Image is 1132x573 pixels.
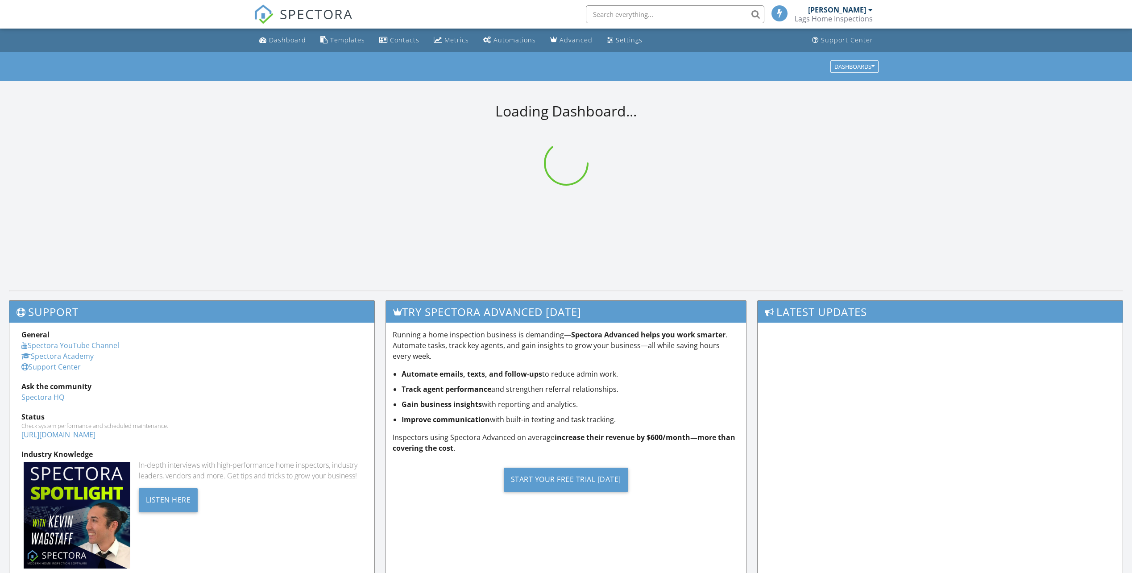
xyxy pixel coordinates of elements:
[571,330,726,340] strong: Spectora Advanced helps you work smarter
[393,432,735,453] strong: increase their revenue by $600/month—more than covering the cost
[834,63,875,70] div: Dashboards
[317,32,369,49] a: Templates
[393,432,739,453] p: Inspectors using Spectora Advanced on average .
[809,32,877,49] a: Support Center
[758,301,1123,323] h3: Latest Updates
[21,449,362,460] div: Industry Knowledge
[504,468,628,492] div: Start Your Free Trial [DATE]
[21,362,81,372] a: Support Center
[9,301,374,323] h3: Support
[390,36,419,44] div: Contacts
[269,36,306,44] div: Dashboard
[330,36,365,44] div: Templates
[402,384,491,394] strong: Track agent performance
[795,14,873,23] div: Lags Home Inspections
[21,351,94,361] a: Spectora Academy
[616,36,643,44] div: Settings
[21,411,362,422] div: Status
[547,32,596,49] a: Advanced
[139,494,198,504] a: Listen Here
[430,32,473,49] a: Metrics
[586,5,764,23] input: Search everything...
[139,488,198,512] div: Listen Here
[256,32,310,49] a: Dashboard
[402,414,739,425] li: with built-in texting and task tracking.
[21,330,50,340] strong: General
[21,430,95,440] a: [URL][DOMAIN_NAME]
[808,5,866,14] div: [PERSON_NAME]
[821,36,873,44] div: Support Center
[560,36,593,44] div: Advanced
[21,340,119,350] a: Spectora YouTube Channel
[21,381,362,392] div: Ask the community
[402,399,482,409] strong: Gain business insights
[402,415,490,424] strong: Improve communication
[21,392,64,402] a: Spectora HQ
[280,4,353,23] span: SPECTORA
[402,369,542,379] strong: Automate emails, texts, and follow-ups
[444,36,469,44] div: Metrics
[24,462,130,569] img: Spectoraspolightmain
[139,460,363,481] div: In-depth interviews with high-performance home inspectors, industry leaders, vendors and more. Ge...
[402,399,739,410] li: with reporting and analytics.
[493,36,536,44] div: Automations
[402,369,739,379] li: to reduce admin work.
[603,32,646,49] a: Settings
[376,32,423,49] a: Contacts
[393,461,739,498] a: Start Your Free Trial [DATE]
[480,32,539,49] a: Automations (Basic)
[21,422,362,429] div: Check system performance and scheduled maintenance.
[402,384,739,394] li: and strengthen referral relationships.
[254,12,353,31] a: SPECTORA
[830,60,879,73] button: Dashboards
[254,4,274,24] img: The Best Home Inspection Software - Spectora
[386,301,746,323] h3: Try spectora advanced [DATE]
[393,329,739,361] p: Running a home inspection business is demanding— . Automate tasks, track key agents, and gain ins...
